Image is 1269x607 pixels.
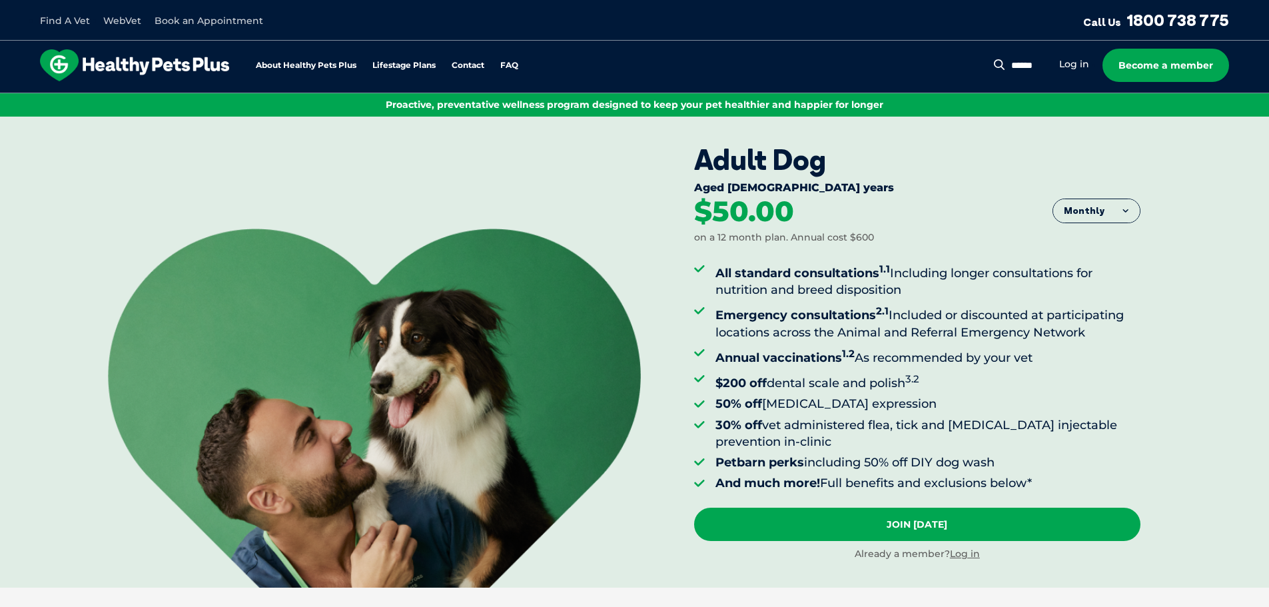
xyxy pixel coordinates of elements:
[879,263,890,275] sup: 1.1
[950,548,980,560] a: Log in
[155,15,263,27] a: Book an Appointment
[1059,58,1089,71] a: Log in
[1053,199,1140,223] button: Monthly
[876,304,889,317] sup: 2.1
[715,455,804,470] strong: Petbarn perks
[715,476,820,490] strong: And much more!
[715,376,767,390] strong: $200 off
[40,49,229,81] img: hpp-logo
[1083,10,1229,30] a: Call Us1800 738 775
[1102,49,1229,82] a: Become a member
[715,396,762,411] strong: 50% off
[103,15,141,27] a: WebVet
[452,61,484,70] a: Contact
[715,308,889,322] strong: Emergency consultations
[715,350,855,365] strong: Annual vaccinations
[715,370,1140,392] li: dental scale and polish
[694,181,1140,197] div: Aged [DEMOGRAPHIC_DATA] years
[694,231,874,245] div: on a 12 month plan. Annual cost $600
[715,261,1140,299] li: Including longer consultations for nutrition and breed disposition
[40,15,90,27] a: Find A Vet
[991,58,1008,71] button: Search
[715,303,1140,340] li: Included or discounted at participating locations across the Animal and Referral Emergency Network
[1083,15,1121,29] span: Call Us
[694,143,1140,177] div: Adult Dog
[386,99,883,111] span: Proactive, preventative wellness program designed to keep your pet healthier and happier for longer
[715,418,762,432] strong: 30% off
[694,548,1140,561] div: Already a member?
[694,197,794,227] div: $50.00
[715,266,890,281] strong: All standard consultations
[842,347,855,360] sup: 1.2
[372,61,436,70] a: Lifestage Plans
[905,372,919,385] sup: 3.2
[715,396,1140,412] li: [MEDICAL_DATA] expression
[500,61,518,70] a: FAQ
[715,454,1140,471] li: including 50% off DIY dog wash
[715,345,1140,366] li: As recommended by your vet
[108,229,641,588] img: <br /> <b>Warning</b>: Undefined variable $title in <b>/var/www/html/current/codepool/wp-content/...
[256,61,356,70] a: About Healthy Pets Plus
[694,508,1140,541] a: Join [DATE]
[715,475,1140,492] li: Full benefits and exclusions below*
[715,417,1140,450] li: vet administered flea, tick and [MEDICAL_DATA] injectable prevention in-clinic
